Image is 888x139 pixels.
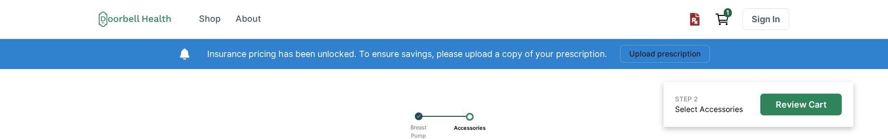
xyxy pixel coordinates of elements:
p: Insurance pricing has been unlocked. To ensure savings, please upload a copy of your prescription. [207,48,607,61]
a: Sign In [742,8,789,30]
a: Shop [193,8,227,30]
button: Upload prescription [684,8,706,30]
a: Select Accessories [675,105,743,114]
button: Upload prescription [620,45,710,63]
p: STEP 2 [675,94,743,104]
button: Review Cart [760,94,842,115]
div: Shop [199,13,221,26]
p: Accessories [451,121,489,136]
a: About [229,8,268,30]
span: 1 [724,8,732,17]
div: About [236,13,261,26]
a: View cart [710,8,734,30]
p: Review Cart [776,99,827,110]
